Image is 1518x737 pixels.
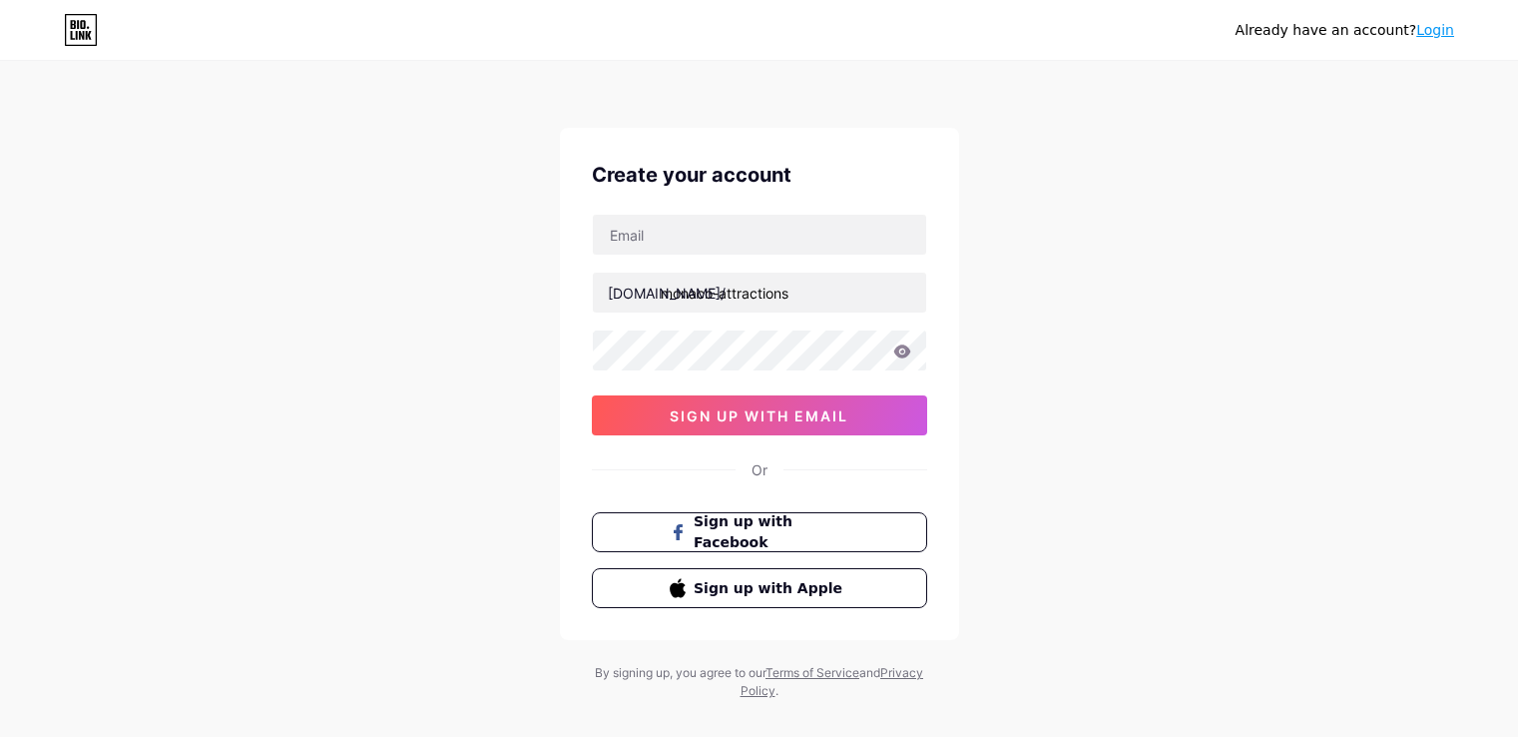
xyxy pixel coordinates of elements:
[592,160,927,190] div: Create your account
[694,511,848,553] span: Sign up with Facebook
[694,578,848,599] span: Sign up with Apple
[593,215,926,255] input: Email
[592,395,927,435] button: sign up with email
[1416,22,1454,38] a: Login
[593,273,926,313] input: username
[590,664,929,700] div: By signing up, you agree to our and .
[670,407,848,424] span: sign up with email
[752,459,767,480] div: Or
[592,568,927,608] button: Sign up with Apple
[608,283,726,304] div: [DOMAIN_NAME]/
[765,665,859,680] a: Terms of Service
[592,512,927,552] button: Sign up with Facebook
[1236,20,1454,41] div: Already have an account?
